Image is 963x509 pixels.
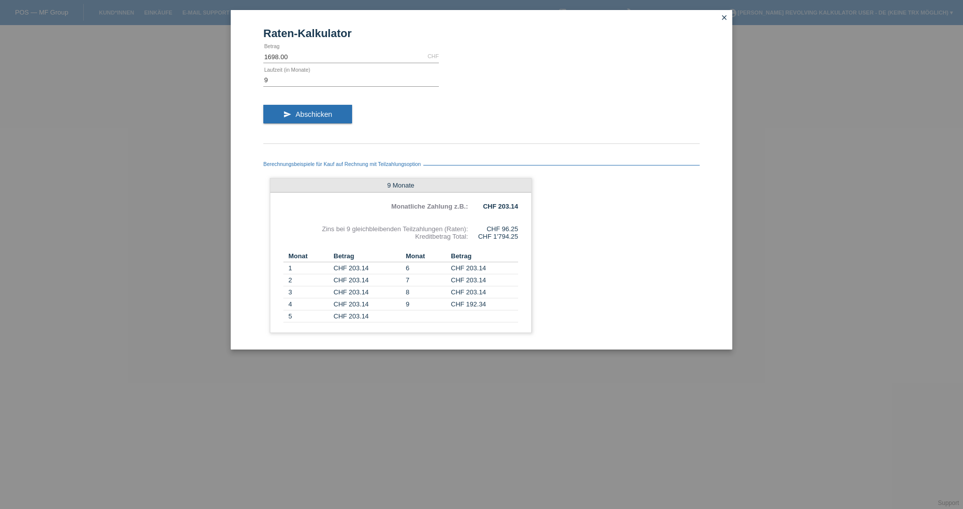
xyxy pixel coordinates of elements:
h1: Raten-Kalkulator [263,27,700,40]
th: Betrag [451,250,518,262]
th: Betrag [334,250,401,262]
td: CHF 203.14 [451,262,518,274]
td: CHF 203.14 [334,274,401,286]
td: 1 [283,262,334,274]
th: Monat [401,250,451,262]
td: 4 [283,298,334,310]
td: 9 [401,298,451,310]
span: Abschicken [295,110,332,118]
i: close [720,14,728,22]
div: Kreditbetrag Total: [283,233,468,240]
div: CHF [427,53,439,59]
th: Monat [283,250,334,262]
td: CHF 203.14 [334,310,401,322]
span: Berechnungsbeispiele für Kauf auf Rechnung mit Teilzahlungsoption [263,161,423,167]
div: CHF 1'794.25 [468,233,518,240]
td: 6 [401,262,451,274]
td: 8 [401,286,451,298]
td: CHF 203.14 [334,262,401,274]
td: 3 [283,286,334,298]
td: CHF 203.14 [334,298,401,310]
td: CHF 192.34 [451,298,518,310]
div: Zins bei 9 gleichbleibenden Teilzahlungen (Raten): [283,225,468,233]
td: 5 [283,310,334,322]
i: send [283,110,291,118]
td: 2 [283,274,334,286]
b: CHF 203.14 [483,203,518,210]
div: 9 Monate [270,179,531,193]
td: CHF 203.14 [451,286,518,298]
div: CHF 96.25 [468,225,518,233]
td: CHF 203.14 [334,286,401,298]
button: send Abschicken [263,105,352,124]
a: close [718,13,731,24]
td: CHF 203.14 [451,274,518,286]
td: 7 [401,274,451,286]
b: Monatliche Zahlung z.B.: [391,203,468,210]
